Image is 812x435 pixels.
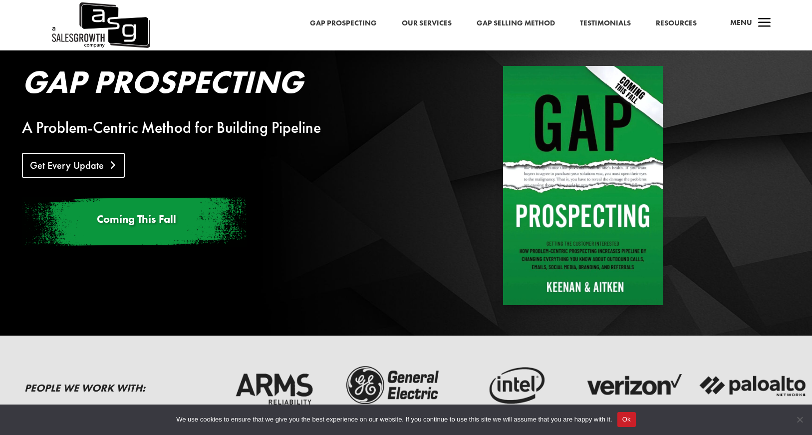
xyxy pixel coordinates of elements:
[22,122,419,134] div: A Problem-Centric Method for Building Pipeline
[97,212,176,226] span: Coming This Fall
[176,415,612,425] span: We use cookies to ensure that we give you the best experience on our website. If you continue to ...
[617,412,636,427] button: Ok
[578,364,688,408] img: verizon-logo-dark
[503,66,663,305] img: Gap Prospecting - Coming This Fall
[219,364,329,408] img: arms-reliability-logo-dark
[698,364,808,408] img: palato-networks-logo-dark
[795,415,805,425] span: No
[459,364,568,408] img: intel-logo-dark
[22,66,419,103] h2: Gap Prospecting
[22,153,125,178] a: Get Every Update
[339,364,449,408] img: ge-logo-dark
